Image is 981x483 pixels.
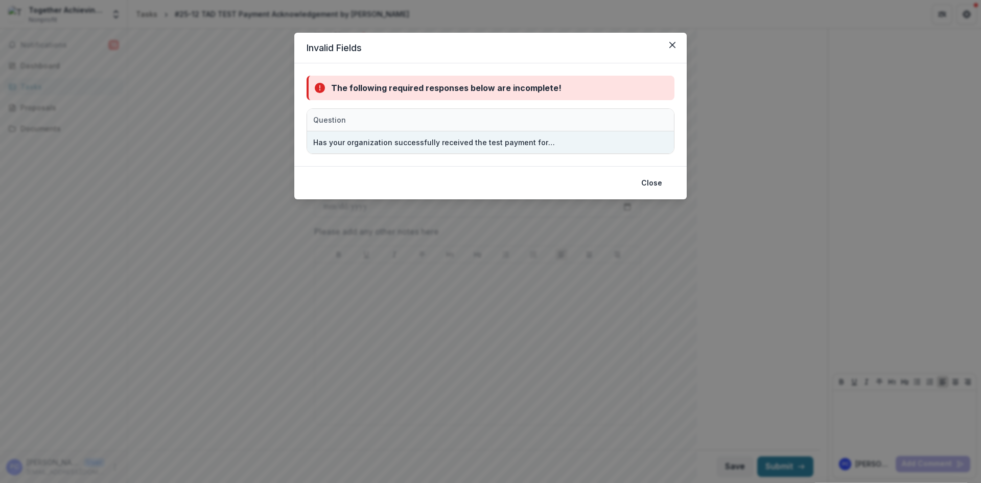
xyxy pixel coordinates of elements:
div: Has your organization successfully received the test payment for this grant? [313,137,556,148]
button: Close [635,175,668,191]
div: The following required responses below are incomplete! [331,82,562,94]
header: Invalid Fields [294,33,687,63]
button: Close [664,37,681,53]
div: Question [307,109,563,131]
div: Question [307,114,352,125]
